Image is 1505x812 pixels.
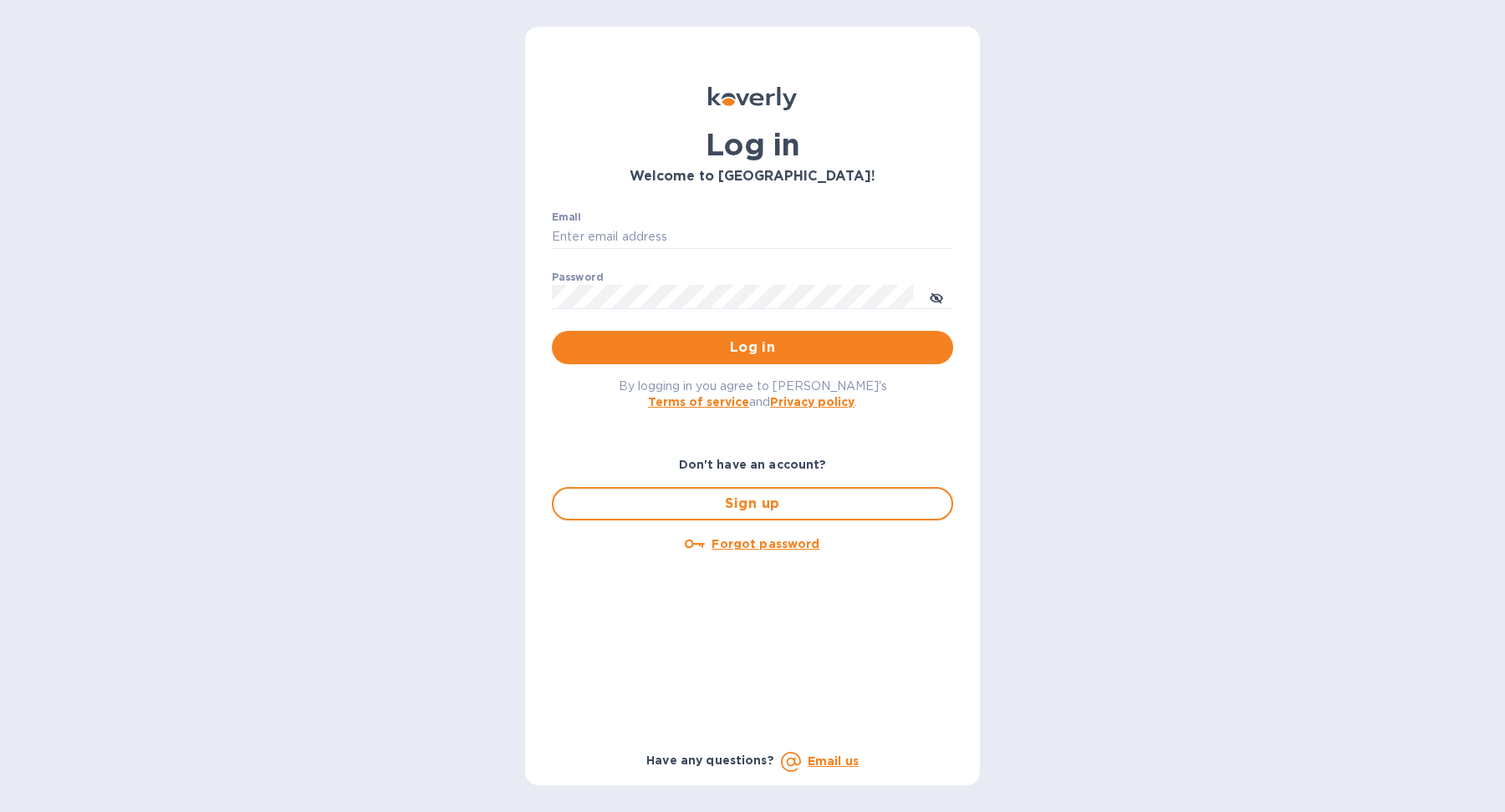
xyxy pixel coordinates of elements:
button: Log in [552,331,953,364]
button: toggle password visibility [920,280,953,313]
span: By logging in you agree to [PERSON_NAME]'s and . [619,379,887,409]
h3: Welcome to [GEOGRAPHIC_DATA]! [552,169,953,185]
h1: Log in [552,127,953,162]
button: Sign up [552,487,953,520]
span: Log in [565,337,940,358]
label: Password [552,272,603,282]
label: Email [552,212,581,222]
b: Have any questions? [646,754,774,767]
a: Terms of service [648,395,749,409]
a: Privacy policy [770,395,855,409]
a: Email us [808,754,859,768]
span: Sign up [567,494,938,514]
b: Don't have an account? [679,458,827,471]
input: Enter email address [552,225,953,250]
img: Koverly [708,87,797,110]
u: Forgot password [712,537,819,551]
